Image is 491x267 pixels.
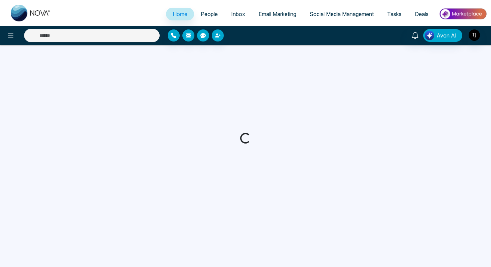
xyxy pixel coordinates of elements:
span: Home [173,11,187,17]
a: Social Media Management [303,8,380,20]
span: Tasks [387,11,401,17]
span: Avon AI [437,31,457,39]
a: Tasks [380,8,408,20]
span: Social Media Management [310,11,374,17]
a: Home [166,8,194,20]
a: Deals [408,8,435,20]
img: Nova CRM Logo [11,5,51,21]
span: Email Marketing [259,11,296,17]
span: Deals [415,11,429,17]
span: People [201,11,218,17]
span: Inbox [231,11,245,17]
a: Email Marketing [252,8,303,20]
a: People [194,8,224,20]
a: Inbox [224,8,252,20]
img: Market-place.gif [439,6,487,21]
img: User Avatar [469,29,480,41]
button: Avon AI [423,29,462,42]
img: Lead Flow [425,31,434,40]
